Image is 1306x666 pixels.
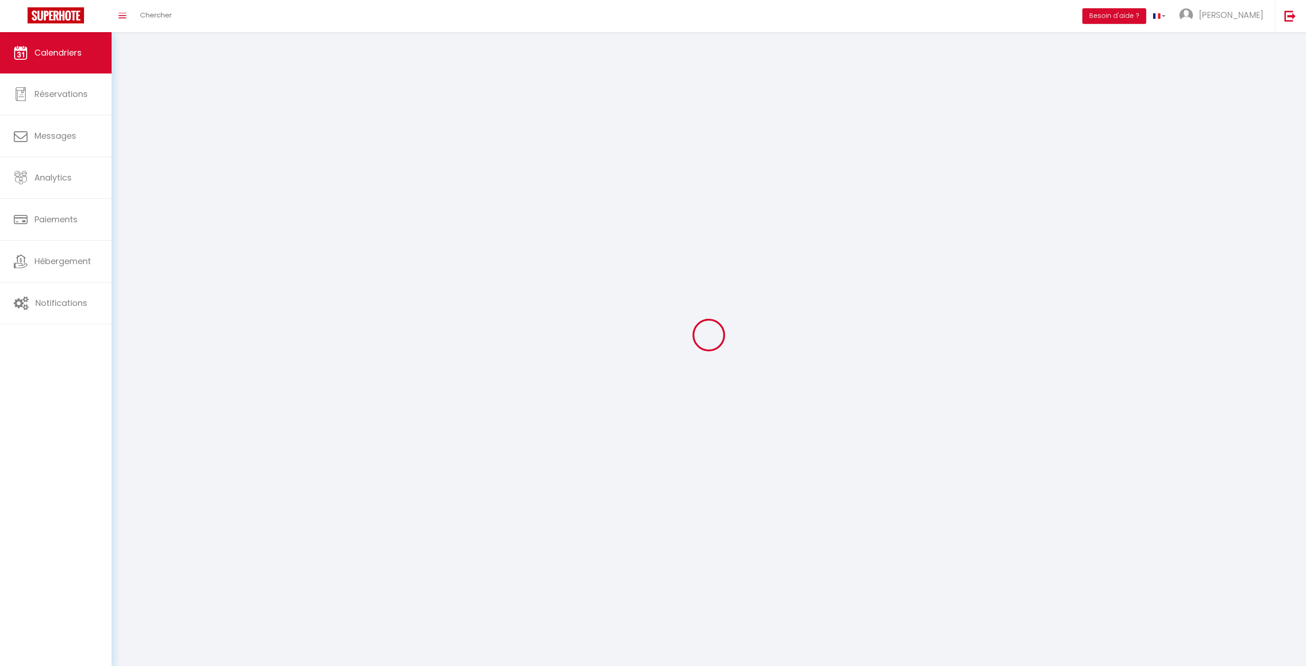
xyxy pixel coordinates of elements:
[34,47,82,58] span: Calendriers
[28,7,84,23] img: Super Booking
[1179,8,1193,22] img: ...
[34,172,72,183] span: Analytics
[34,88,88,100] span: Réservations
[1284,10,1296,22] img: logout
[1082,8,1146,24] button: Besoin d'aide ?
[34,214,78,225] span: Paiements
[34,130,76,141] span: Messages
[1199,9,1263,21] span: [PERSON_NAME]
[140,10,172,20] span: Chercher
[35,297,87,309] span: Notifications
[34,255,91,267] span: Hébergement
